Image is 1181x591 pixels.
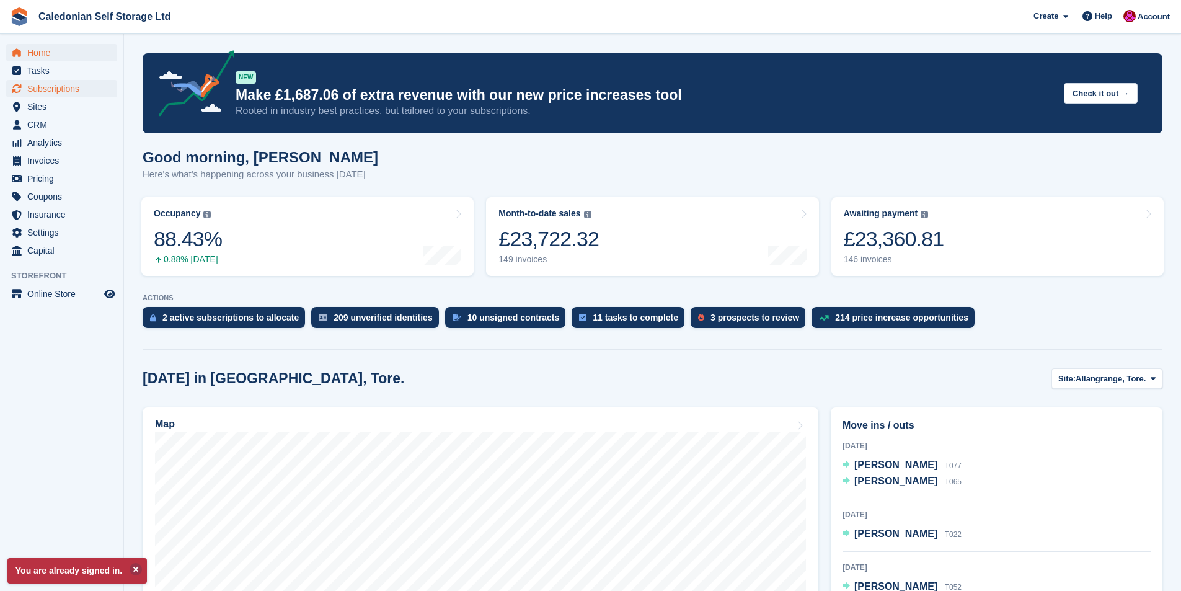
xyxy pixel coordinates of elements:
[203,211,211,218] img: icon-info-grey-7440780725fd019a000dd9b08b2336e03edf1995a4989e88bcd33f0948082b44.svg
[311,307,445,334] a: 209 unverified identities
[844,226,944,252] div: £23,360.81
[143,167,378,182] p: Here's what's happening across your business [DATE]
[831,197,1164,276] a: Awaiting payment £23,360.81 146 invoices
[27,242,102,259] span: Capital
[453,314,461,321] img: contract_signature_icon-13c848040528278c33f63329250d36e43548de30e8caae1d1a13099fd9432cc5.svg
[27,188,102,205] span: Coupons
[6,285,117,303] a: menu
[7,558,147,584] p: You are already signed in.
[143,149,378,166] h1: Good morning, [PERSON_NAME]
[143,370,405,387] h2: [DATE] in [GEOGRAPHIC_DATA], Tore.
[141,197,474,276] a: Occupancy 88.43% 0.88% [DATE]
[854,460,937,470] span: [PERSON_NAME]
[33,6,175,27] a: Caledonian Self Storage Ltd
[102,287,117,301] a: Preview store
[579,314,586,321] img: task-75834270c22a3079a89374b754ae025e5fb1db73e45f91037f5363f120a921f8.svg
[27,206,102,223] span: Insurance
[945,530,962,539] span: T022
[1033,10,1058,22] span: Create
[843,458,962,474] a: [PERSON_NAME] T077
[691,307,812,334] a: 3 prospects to review
[467,313,560,322] div: 10 unsigned contracts
[498,208,580,219] div: Month-to-date sales
[27,80,102,97] span: Subscriptions
[921,211,928,218] img: icon-info-grey-7440780725fd019a000dd9b08b2336e03edf1995a4989e88bcd33f0948082b44.svg
[844,254,944,265] div: 146 invoices
[162,313,299,322] div: 2 active subscriptions to allocate
[1123,10,1136,22] img: Donald Mathieson
[1138,11,1170,23] span: Account
[843,562,1151,573] div: [DATE]
[6,170,117,187] a: menu
[486,197,818,276] a: Month-to-date sales £23,722.32 149 invoices
[11,270,123,282] span: Storefront
[236,71,256,84] div: NEW
[154,254,222,265] div: 0.88% [DATE]
[445,307,572,334] a: 10 unsigned contracts
[6,152,117,169] a: menu
[945,461,962,470] span: T077
[6,116,117,133] a: menu
[27,152,102,169] span: Invoices
[6,188,117,205] a: menu
[1058,373,1076,385] span: Site:
[835,313,968,322] div: 214 price increase opportunities
[498,226,599,252] div: £23,722.32
[812,307,981,334] a: 214 price increase opportunities
[10,7,29,26] img: stora-icon-8386f47178a22dfd0bd8f6a31ec36ba5ce8667c1dd55bd0f319d3a0aa187defe.svg
[1076,373,1146,385] span: Allangrange, Tore.
[236,104,1054,118] p: Rooted in industry best practices, but tailored to your subscriptions.
[819,315,829,321] img: price_increase_opportunities-93ffe204e8149a01c8c9dc8f82e8f89637d9d84a8eef4429ea346261dce0b2c0.svg
[854,528,937,539] span: [PERSON_NAME]
[319,314,327,321] img: verify_identity-adf6edd0f0f0b5bbfe63781bf79b02c33cf7c696d77639b501bdc392416b5a36.svg
[710,313,799,322] div: 3 prospects to review
[334,313,433,322] div: 209 unverified identities
[6,242,117,259] a: menu
[945,478,962,486] span: T065
[498,254,599,265] div: 149 invoices
[154,226,222,252] div: 88.43%
[27,44,102,61] span: Home
[27,285,102,303] span: Online Store
[843,418,1151,433] h2: Move ins / outs
[155,419,175,430] h2: Map
[584,211,591,218] img: icon-info-grey-7440780725fd019a000dd9b08b2336e03edf1995a4989e88bcd33f0948082b44.svg
[698,314,704,321] img: prospect-51fa495bee0391a8d652442698ab0144808aea92771e9ea1ae160a38d050c398.svg
[1051,368,1162,389] button: Site: Allangrange, Tore.
[27,116,102,133] span: CRM
[27,98,102,115] span: Sites
[27,224,102,241] span: Settings
[6,206,117,223] a: menu
[1095,10,1112,22] span: Help
[572,307,691,334] a: 11 tasks to complete
[843,509,1151,520] div: [DATE]
[6,44,117,61] a: menu
[6,62,117,79] a: menu
[6,98,117,115] a: menu
[854,476,937,486] span: [PERSON_NAME]
[6,80,117,97] a: menu
[150,314,156,322] img: active_subscription_to_allocate_icon-d502201f5373d7db506a760aba3b589e785aa758c864c3986d89f69b8ff3...
[148,50,235,121] img: price-adjustments-announcement-icon-8257ccfd72463d97f412b2fc003d46551f7dbcb40ab6d574587a9cd5c0d94...
[27,170,102,187] span: Pricing
[236,86,1054,104] p: Make £1,687.06 of extra revenue with our new price increases tool
[843,440,1151,451] div: [DATE]
[1064,83,1138,104] button: Check it out →
[143,307,311,334] a: 2 active subscriptions to allocate
[6,224,117,241] a: menu
[843,474,962,490] a: [PERSON_NAME] T065
[593,313,678,322] div: 11 tasks to complete
[27,62,102,79] span: Tasks
[143,294,1162,302] p: ACTIONS
[844,208,918,219] div: Awaiting payment
[154,208,200,219] div: Occupancy
[27,134,102,151] span: Analytics
[843,527,962,543] a: [PERSON_NAME] T022
[6,134,117,151] a: menu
